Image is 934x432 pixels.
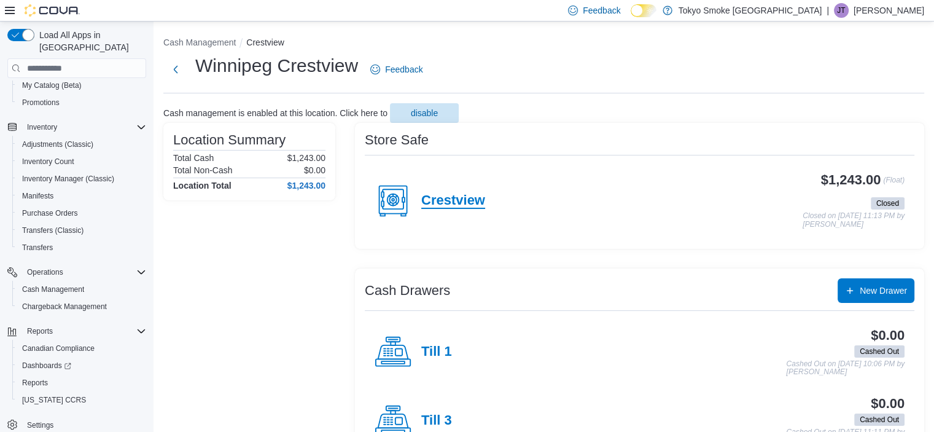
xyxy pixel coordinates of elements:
span: Cash Management [22,285,84,294]
a: Promotions [17,95,64,110]
span: Cashed Out [860,346,899,357]
a: My Catalog (Beta) [17,78,87,93]
h4: Till 3 [421,413,452,429]
span: Cashed Out [854,345,905,358]
button: Inventory [22,120,62,135]
h3: $0.00 [871,328,905,343]
h3: $1,243.00 [821,173,881,187]
span: Adjustments (Classic) [22,139,93,149]
h3: Location Summary [173,133,286,147]
span: Promotions [22,98,60,108]
button: [US_STATE] CCRS [12,391,151,409]
a: Dashboards [12,357,151,374]
button: New Drawer [838,278,914,303]
button: Inventory Count [12,153,151,170]
span: Promotions [17,95,146,110]
a: Dashboards [17,358,76,373]
a: Transfers [17,240,58,255]
span: Reports [22,378,48,388]
span: Operations [22,265,146,280]
span: Reports [17,375,146,390]
span: Canadian Compliance [17,341,146,356]
button: Inventory Manager (Classic) [12,170,151,187]
a: Inventory Count [17,154,79,169]
a: Chargeback Management [17,299,112,314]
span: My Catalog (Beta) [17,78,146,93]
span: Chargeback Management [22,302,107,312]
span: Settings [27,420,53,430]
span: Closed [876,198,899,209]
div: Jade Thiessen [834,3,849,18]
button: Transfers (Classic) [12,222,151,239]
button: Operations [2,264,151,281]
span: Inventory Manager (Classic) [22,174,114,184]
span: Load All Apps in [GEOGRAPHIC_DATA] [34,29,146,53]
span: Feedback [385,63,422,76]
p: $0.00 [304,165,325,175]
span: Operations [27,267,63,277]
span: Washington CCRS [17,393,146,407]
h4: Location Total [173,181,232,190]
h6: Total Non-Cash [173,165,233,175]
h4: $1,243.00 [287,181,325,190]
button: Reports [22,324,58,339]
span: JT [837,3,845,18]
h3: Cash Drawers [365,283,450,298]
span: Transfers [22,243,53,253]
a: Adjustments (Classic) [17,137,98,152]
button: My Catalog (Beta) [12,77,151,94]
p: Tokyo Smoke [GEOGRAPHIC_DATA] [679,3,822,18]
span: My Catalog (Beta) [22,81,82,90]
span: [US_STATE] CCRS [22,395,86,405]
span: Cash Management [17,282,146,297]
button: Crestview [246,37,284,47]
button: Adjustments (Classic) [12,136,151,153]
button: Transfers [12,239,151,256]
p: [PERSON_NAME] [854,3,924,18]
button: Reports [2,323,151,340]
a: Manifests [17,189,58,203]
span: Chargeback Management [17,299,146,314]
button: Cash Management [163,37,236,47]
span: Cashed Out [854,414,905,426]
a: Purchase Orders [17,206,83,221]
p: Closed on [DATE] 11:13 PM by [PERSON_NAME] [803,212,905,229]
a: [US_STATE] CCRS [17,393,91,407]
span: Manifests [22,191,53,201]
span: Manifests [17,189,146,203]
h4: Till 1 [421,344,452,360]
span: Purchase Orders [17,206,146,221]
p: | [827,3,829,18]
h3: $0.00 [871,396,905,411]
span: Closed [871,197,905,210]
button: Operations [22,265,68,280]
img: Cova [25,4,80,17]
h6: Total Cash [173,153,214,163]
nav: An example of EuiBreadcrumbs [163,36,924,51]
a: Reports [17,375,53,390]
span: Reports [22,324,146,339]
span: Feedback [583,4,620,17]
a: Feedback [365,57,427,82]
span: Inventory Count [17,154,146,169]
span: Adjustments (Classic) [17,137,146,152]
span: disable [411,107,438,119]
p: Cash management is enabled at this location. Click here to [163,108,387,118]
span: Inventory [27,122,57,132]
button: Inventory [2,119,151,136]
button: Manifests [12,187,151,205]
a: Transfers (Classic) [17,223,88,238]
h3: Store Safe [365,133,429,147]
h1: Winnipeg Crestview [195,53,358,78]
span: Cashed Out [860,414,899,425]
p: $1,243.00 [287,153,325,163]
span: Inventory Manager (Classic) [17,171,146,186]
a: Cash Management [17,282,89,297]
p: Cashed Out on [DATE] 10:06 PM by [PERSON_NAME] [786,360,905,377]
p: (Float) [883,173,905,195]
a: Inventory Manager (Classic) [17,171,119,186]
span: Canadian Compliance [22,344,95,353]
button: Next [163,57,188,82]
span: New Drawer [860,285,907,297]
